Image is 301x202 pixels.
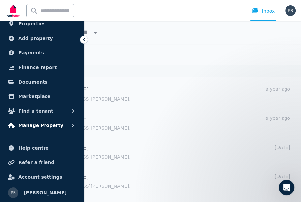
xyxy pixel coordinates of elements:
[12,78,20,86] img: Earl avatar
[7,53,15,61] img: Rochelle avatar
[5,104,79,118] button: Find a tenant
[21,65,301,77] div: Sorted by date
[48,79,67,85] div: • [DATE]
[5,156,79,169] a: Refer a friend
[5,119,79,132] button: Manage Property
[8,96,21,110] img: Profile image for Rochelle
[23,127,72,134] div: The RentBetter Team
[18,34,53,42] span: Add property
[10,48,17,56] img: Jeremy avatar
[18,92,50,100] span: Marketplace
[63,103,81,110] div: • [DATE]
[5,2,21,19] img: RentBetter
[22,30,47,37] div: RentBetter
[48,30,67,37] div: • [DATE]
[88,141,132,168] button: Help
[18,20,46,28] span: Properties
[24,189,67,197] span: [PERSON_NAME]
[7,29,15,37] img: Rochelle avatar
[18,49,44,57] span: Payments
[23,121,77,126] span: Rate your conversation
[23,97,77,102] span: Rate your conversation
[116,3,128,15] div: Close
[5,32,79,45] a: Add property
[105,158,115,162] span: Help
[5,75,79,88] a: Documents
[5,46,79,59] a: Payments
[279,180,294,195] iframe: Intercom live chat
[252,8,275,14] div: Inbox
[22,54,47,61] div: RentBetter
[18,144,49,152] span: Help centre
[10,24,17,32] img: Jeremy avatar
[18,107,53,115] span: Find a tenant
[45,115,290,131] a: [PERSON_NAME]a year ago[STREET_ADDRESS][PERSON_NAME].
[5,170,79,184] a: Account settings
[49,3,84,14] h1: Messages
[5,61,79,74] a: Finance report
[8,187,18,198] img: Pete Botha
[7,78,15,86] img: Rochelle avatar
[15,158,29,162] span: Home
[18,158,54,166] span: Refer a friend
[5,90,79,103] a: Marketplace
[8,121,21,134] img: Profile image for The RentBetter Team
[285,5,296,16] img: Pete Botha
[23,103,62,110] div: [PERSON_NAME]
[10,73,17,81] img: Jeremy avatar
[18,173,62,181] span: Account settings
[48,54,67,61] div: • [DATE]
[22,79,47,85] div: RentBetter
[18,78,48,86] span: Documents
[44,141,88,168] button: Messages
[45,173,290,189] a: [PERSON_NAME][DATE][STREET_ADDRESS][PERSON_NAME].
[53,158,78,162] span: Messages
[18,121,63,129] span: Manage Property
[45,144,290,160] a: [PERSON_NAME][DATE][STREET_ADDRESS][PERSON_NAME].
[12,53,20,61] img: Earl avatar
[5,17,79,30] a: Properties
[5,141,79,154] a: Help centre
[45,86,290,102] a: [PERSON_NAME]a year ago[STREET_ADDRESS][PERSON_NAME].
[30,121,102,134] button: Send us a message
[18,63,57,71] span: Finance report
[12,29,20,37] img: Earl avatar
[21,77,301,202] nav: Message list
